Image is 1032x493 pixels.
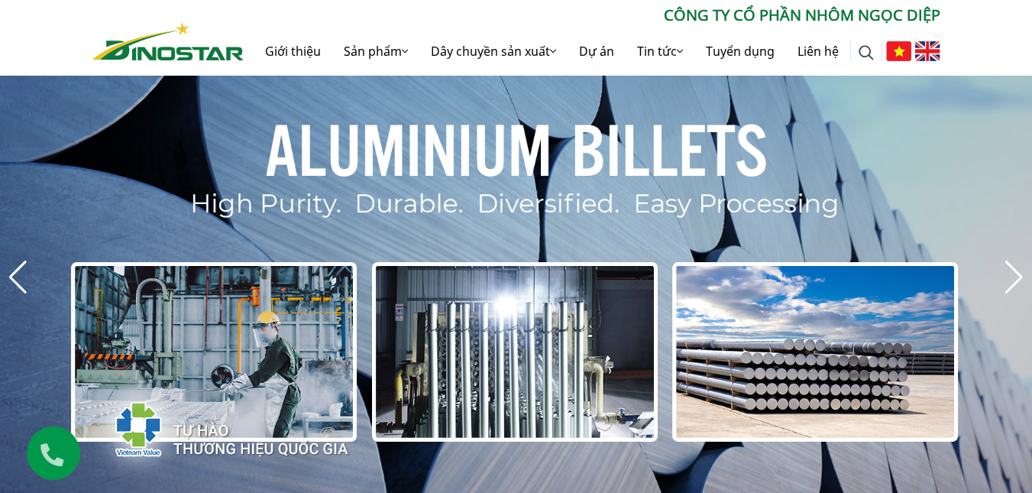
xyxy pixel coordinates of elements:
[254,27,332,76] a: Giới thiệu
[568,27,626,76] a: Dự án
[92,19,244,60] a: Nhôm Dinostar
[786,27,850,76] a: Liên hệ
[694,27,786,76] a: Tuyển dụng
[626,27,694,76] a: Tin tức
[886,41,911,61] img: Tiếng Việt
[1004,261,1024,294] div: Next slide
[70,374,351,478] img: thqg
[8,261,28,294] div: Previous slide
[92,22,244,60] img: Nhôm Dinostar
[332,27,419,76] a: Sản phẩm
[419,27,568,76] a: Dây chuyền sản xuất
[244,4,940,27] p: CÔNG TY CỔ PHẦN NHÔM NGỌC DIỆP
[859,45,874,60] img: search
[915,41,940,61] img: English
